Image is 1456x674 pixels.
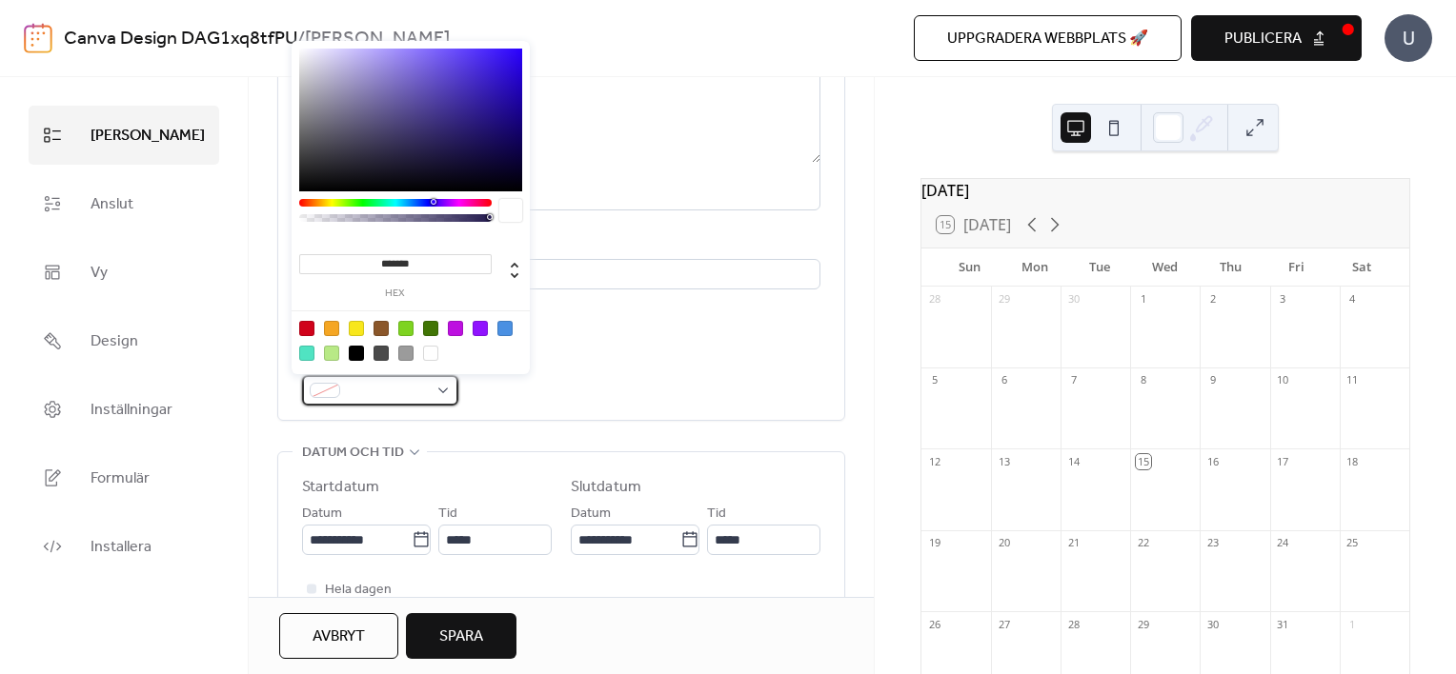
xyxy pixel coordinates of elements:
[1066,454,1081,468] div: 14
[374,346,389,361] div: #4A4A4A
[1345,454,1360,468] div: 18
[64,21,297,57] a: Canva Design DAG1xq8tfPU
[1191,15,1362,61] button: Publicera
[1345,536,1360,550] div: 25
[1205,536,1220,550] div: 23
[91,258,108,288] span: Vy
[91,532,152,563] span: Installera
[305,21,450,57] b: [PERSON_NAME]
[1276,373,1290,387] div: 10
[299,321,314,336] div: #D0021B
[1001,248,1067,287] div: Mon
[302,476,379,499] div: Startdatum
[29,517,219,576] a: Installera
[1136,454,1150,468] div: 15
[1205,373,1220,387] div: 9
[1136,536,1150,550] div: 22
[947,28,1148,50] span: Uppgradera webbplats 🚀
[29,311,219,370] a: Design
[473,321,488,336] div: #9013FE
[1136,292,1150,307] div: 1
[91,189,133,220] span: Anslut
[1224,28,1302,50] span: Publicera
[299,288,492,299] label: hex
[1345,373,1360,387] div: 11
[1198,248,1264,287] div: Thu
[423,321,438,336] div: #417505
[1345,617,1360,631] div: 1
[279,613,398,659] button: Avbryt
[438,503,457,525] span: Tid
[313,625,365,648] span: Avbryt
[91,464,150,494] span: Formulär
[24,23,52,53] img: logo
[1136,373,1150,387] div: 8
[325,579,392,602] span: Hela dagen
[29,243,219,302] a: Vy
[707,503,726,525] span: Tid
[91,395,172,426] span: Inställningar
[398,321,414,336] div: #7ED321
[1066,373,1081,387] div: 7
[1276,617,1290,631] div: 31
[1066,292,1081,307] div: 30
[1264,248,1329,287] div: Fri
[1205,292,1220,307] div: 2
[398,346,414,361] div: #9B9B9B
[571,476,641,499] div: Slutdatum
[1328,248,1394,287] div: Sat
[914,15,1182,61] button: Uppgradera webbplats 🚀
[1345,292,1360,307] div: 4
[927,617,941,631] div: 26
[927,454,941,468] div: 12
[374,321,389,336] div: #8B572A
[997,536,1011,550] div: 20
[1133,248,1199,287] div: Wed
[91,327,138,357] span: Design
[1066,617,1081,631] div: 28
[921,179,1409,202] div: [DATE]
[29,106,219,165] a: [PERSON_NAME]
[997,454,1011,468] div: 13
[29,174,219,233] a: Anslut
[997,292,1011,307] div: 29
[324,321,339,336] div: #F5A623
[1136,617,1150,631] div: 29
[302,233,817,256] div: Plats
[997,373,1011,387] div: 6
[297,21,305,57] b: /
[571,503,611,525] span: Datum
[439,625,483,648] span: Spara
[1205,617,1220,631] div: 30
[1276,454,1290,468] div: 17
[29,380,219,439] a: Inställningar
[1385,14,1432,62] div: U
[349,321,364,336] div: #F8E71C
[302,503,342,525] span: Datum
[497,321,513,336] div: #4A90E2
[997,617,1011,631] div: 27
[349,346,364,361] div: #000000
[423,346,438,361] div: #FFFFFF
[1276,536,1290,550] div: 24
[1067,248,1133,287] div: Tue
[302,442,404,465] span: Datum och tid
[927,536,941,550] div: 19
[1205,454,1220,468] div: 16
[448,321,463,336] div: #BD10E0
[927,292,941,307] div: 28
[299,346,314,361] div: #50E3C2
[927,373,941,387] div: 5
[1276,292,1290,307] div: 3
[937,248,1002,287] div: Sun
[1066,536,1081,550] div: 21
[29,448,219,507] a: Formulär
[324,346,339,361] div: #B8E986
[406,613,516,659] button: Spara
[91,121,205,151] span: [PERSON_NAME]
